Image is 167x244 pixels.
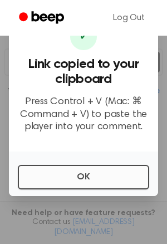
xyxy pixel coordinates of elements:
button: OK [18,165,149,189]
p: Press Control + V (Mac: ⌘ Command + V) to paste the player into your comment. [18,96,149,134]
a: Log Out [102,4,156,31]
a: Beep [11,7,74,29]
h3: Link copied to your clipboard [18,57,149,87]
div: ✔ [70,23,97,50]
